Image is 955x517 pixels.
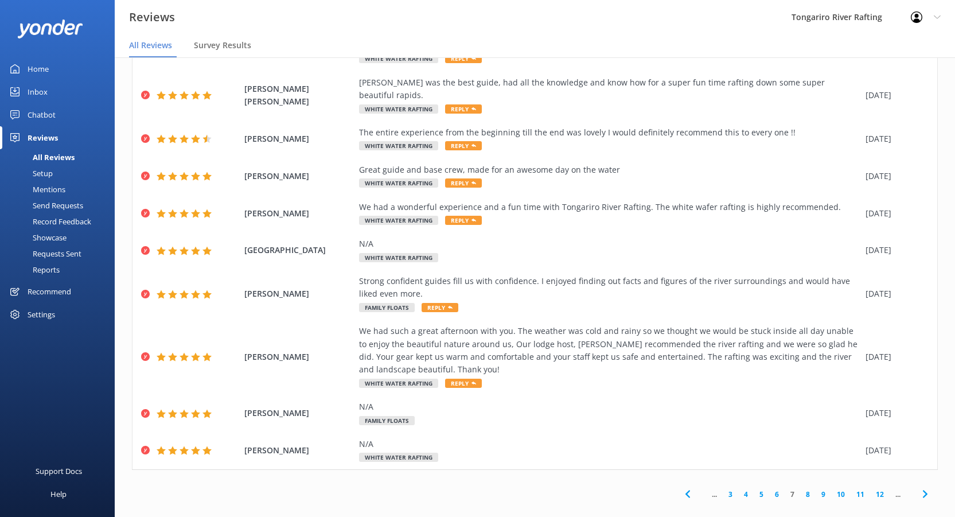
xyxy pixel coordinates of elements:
span: Reply [445,216,482,225]
div: [DATE] [866,170,923,182]
div: N/A [359,401,860,413]
a: 11 [851,489,870,500]
span: Survey Results [194,40,251,51]
a: 12 [870,489,890,500]
div: Mentions [7,181,65,197]
span: White Water Rafting [359,379,438,388]
span: White Water Rafting [359,141,438,150]
div: Strong confident guides fill us with confidence. I enjoyed finding out facts and figures of the r... [359,275,860,301]
span: ... [890,489,906,500]
a: Mentions [7,181,115,197]
a: 10 [831,489,851,500]
div: We had a wonderful experience and a fun time with Tongariro River Rafting. The white wafer raftin... [359,201,860,213]
span: [PERSON_NAME] [244,207,353,220]
div: Great guide and base crew, made for an awesome day on the water [359,164,860,176]
span: Family Floats [359,303,415,312]
div: We had such a great afternoon with you. The weather was cold and rainy so we thought we would be ... [359,325,860,376]
span: [PERSON_NAME] [244,133,353,145]
div: Home [28,57,49,80]
span: Family Floats [359,416,415,425]
a: 8 [800,489,816,500]
a: Setup [7,165,115,181]
span: [PERSON_NAME] [244,407,353,419]
a: Showcase [7,230,115,246]
div: [DATE] [866,207,923,220]
div: [DATE] [866,407,923,419]
div: Send Requests [7,197,83,213]
span: [PERSON_NAME] [244,287,353,300]
div: Settings [28,303,55,326]
div: [DATE] [866,444,923,457]
span: [PERSON_NAME] [244,444,353,457]
div: Support Docs [36,460,82,483]
div: Reviews [28,126,58,149]
div: [DATE] [866,89,923,102]
div: The entire experience from the beginning till the end was lovely I would definitely recommend thi... [359,126,860,139]
a: 5 [754,489,769,500]
span: White Water Rafting [359,104,438,114]
a: Send Requests [7,197,115,213]
span: Reply [445,379,482,388]
a: Reports [7,262,115,278]
span: ... [706,489,723,500]
h3: Reviews [129,8,175,26]
span: [PERSON_NAME] [244,351,353,363]
div: [DATE] [866,244,923,256]
span: White Water Rafting [359,54,438,63]
span: White Water Rafting [359,453,438,462]
span: White Water Rafting [359,253,438,262]
img: yonder-white-logo.png [17,20,83,38]
span: All Reviews [129,40,172,51]
a: 9 [816,489,831,500]
span: [GEOGRAPHIC_DATA] [244,244,353,256]
div: Setup [7,165,53,181]
span: Reply [445,104,482,114]
a: Requests Sent [7,246,115,262]
span: Reply [445,141,482,150]
div: Requests Sent [7,246,81,262]
span: [PERSON_NAME] [PERSON_NAME] [244,83,353,108]
div: [PERSON_NAME] was the best guide, had all the knowledge and know how for a super fun time rafting... [359,76,860,102]
span: Reply [445,178,482,188]
div: [DATE] [866,133,923,145]
div: All Reviews [7,149,75,165]
div: Chatbot [28,103,56,126]
span: Reply [445,54,482,63]
div: [DATE] [866,287,923,300]
a: Record Feedback [7,213,115,230]
div: Reports [7,262,60,278]
a: 7 [785,489,800,500]
a: 4 [738,489,754,500]
div: Recommend [28,280,71,303]
div: N/A [359,238,860,250]
a: All Reviews [7,149,115,165]
div: Help [50,483,67,506]
div: Record Feedback [7,213,91,230]
div: N/A [359,438,860,450]
a: 6 [769,489,785,500]
span: White Water Rafting [359,216,438,225]
div: Inbox [28,80,48,103]
span: [PERSON_NAME] [244,170,353,182]
a: 3 [723,489,738,500]
span: Reply [422,303,458,312]
div: [DATE] [866,351,923,363]
div: Showcase [7,230,67,246]
span: White Water Rafting [359,178,438,188]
